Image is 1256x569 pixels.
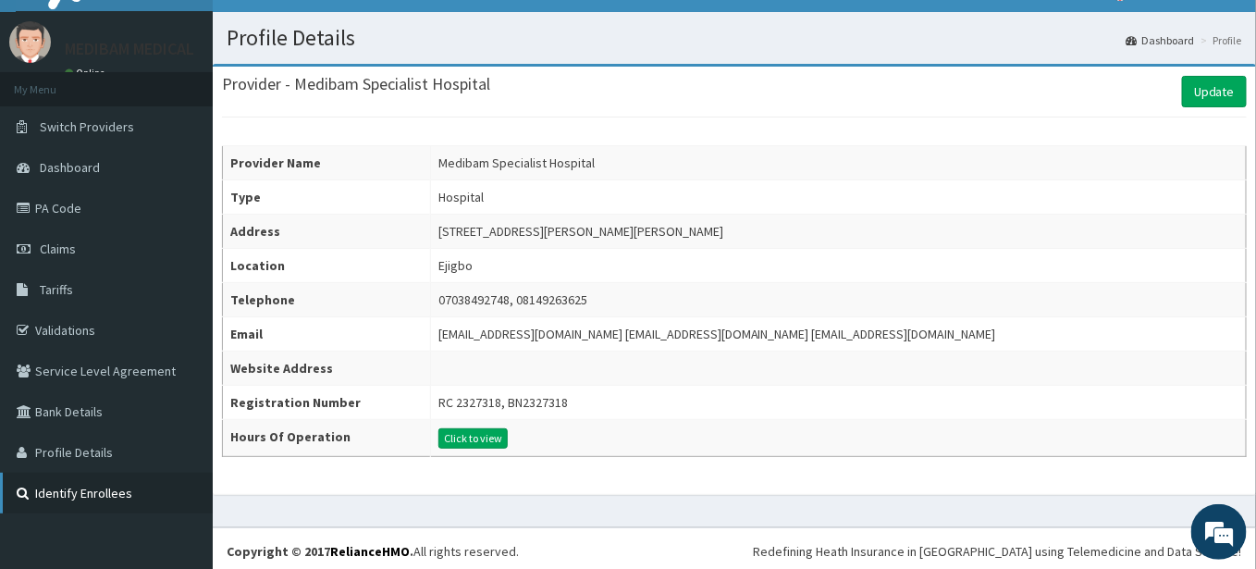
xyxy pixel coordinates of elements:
[753,542,1242,561] div: Redefining Heath Insurance in [GEOGRAPHIC_DATA] using Telemedicine and Data Science!
[40,241,76,257] span: Claims
[223,180,431,215] th: Type
[303,9,348,54] div: Minimize live chat window
[438,325,996,343] div: [EMAIL_ADDRESS][DOMAIN_NAME] [EMAIL_ADDRESS][DOMAIN_NAME] [EMAIL_ADDRESS][DOMAIN_NAME]
[330,543,410,560] a: RelianceHMO
[438,222,723,241] div: [STREET_ADDRESS][PERSON_NAME][PERSON_NAME]
[96,104,311,128] div: Chat with us now
[40,281,73,298] span: Tariffs
[438,154,595,172] div: Medibam Specialist Hospital
[1126,32,1194,48] a: Dashboard
[223,317,431,352] th: Email
[40,118,134,135] span: Switch Providers
[438,393,568,412] div: RC 2327318, BN2327318
[9,376,352,440] textarea: Type your message and hit 'Enter'
[222,76,490,93] h3: Provider - Medibam Specialist Hospital
[34,93,75,139] img: d_794563401_company_1708531726252_794563401
[1196,32,1242,48] li: Profile
[107,168,255,355] span: We're online!
[223,352,431,386] th: Website Address
[1182,76,1247,107] a: Update
[223,283,431,317] th: Telephone
[227,543,413,560] strong: Copyright © 2017 .
[438,256,473,275] div: Ejigbo
[223,420,431,457] th: Hours Of Operation
[65,41,194,57] p: MEDIBAM MEDICAL
[223,146,431,180] th: Provider Name
[438,428,508,449] button: Click to view
[223,386,431,420] th: Registration Number
[9,21,51,63] img: User Image
[223,215,431,249] th: Address
[65,67,109,80] a: Online
[40,159,100,176] span: Dashboard
[223,249,431,283] th: Location
[438,291,587,309] div: 07038492748, 08149263625
[227,26,1242,50] h1: Profile Details
[438,188,484,206] div: Hospital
